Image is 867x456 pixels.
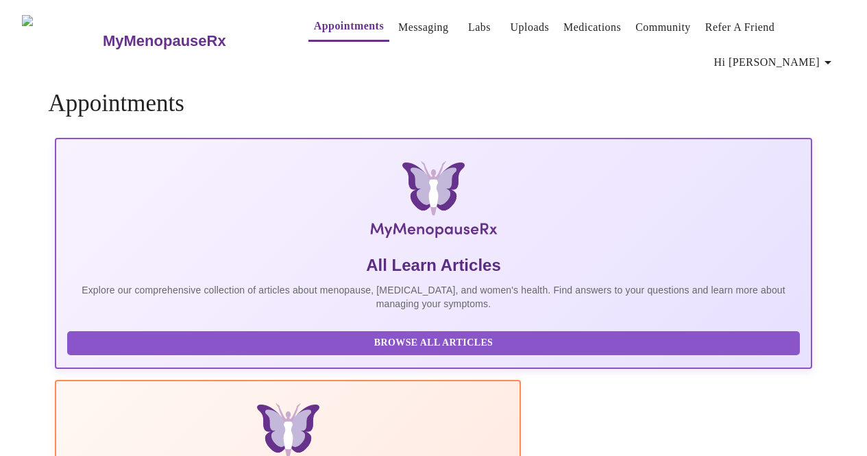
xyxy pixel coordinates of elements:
button: Medications [558,14,626,41]
h5: All Learn Articles [67,254,799,276]
button: Uploads [505,14,555,41]
a: Community [635,18,691,37]
button: Browse All Articles [67,331,799,355]
button: Labs [458,14,502,41]
a: Refer a Friend [705,18,775,37]
img: MyMenopauseRx Logo [181,161,685,243]
button: Messaging [393,14,454,41]
span: Browse All Articles [81,335,785,352]
h4: Appointments [48,90,818,117]
a: Medications [563,18,621,37]
a: Appointments [314,16,384,36]
button: Hi [PERSON_NAME] [709,49,842,76]
button: Community [630,14,696,41]
a: MyMenopauseRx [101,17,280,65]
button: Refer a Friend [700,14,781,41]
p: Explore our comprehensive collection of articles about menopause, [MEDICAL_DATA], and women's hea... [67,283,799,311]
a: Browse All Articles [67,336,803,348]
a: Messaging [398,18,448,37]
h3: MyMenopauseRx [103,32,226,50]
img: MyMenopauseRx Logo [22,15,101,67]
button: Appointments [308,12,389,42]
span: Hi [PERSON_NAME] [714,53,836,72]
a: Labs [468,18,491,37]
a: Uploads [511,18,550,37]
